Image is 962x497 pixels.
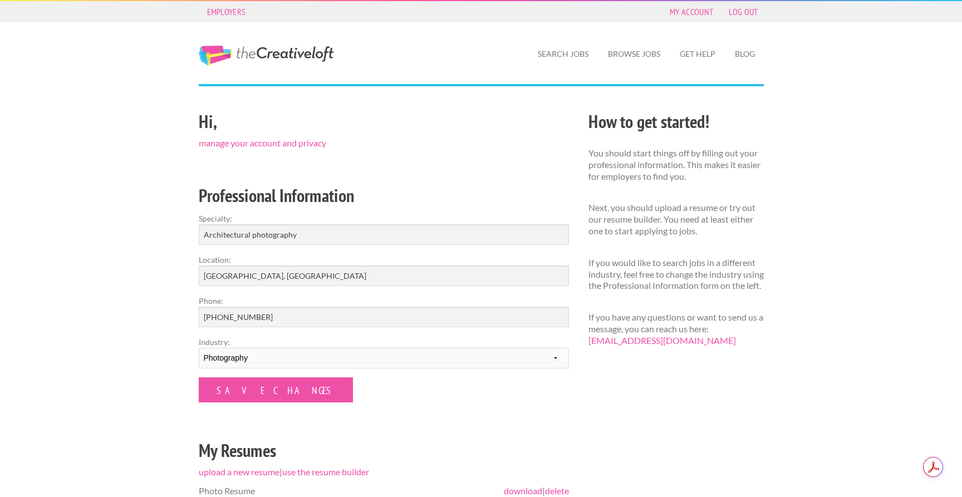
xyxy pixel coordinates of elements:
[588,147,764,182] p: You should start things off by filling out your professional information. This makes it easier fo...
[202,4,252,19] a: Employers
[199,377,353,402] input: Save Changes
[588,109,764,134] h2: How to get started!
[199,265,569,286] input: e.g. New York, NY
[199,336,569,348] label: Industry:
[199,109,569,134] h2: Hi,
[599,41,669,67] a: Browse Jobs
[199,438,569,463] h2: My Resumes
[282,466,369,477] a: use the resume builder
[199,213,569,224] label: Specialty:
[199,254,569,265] label: Location:
[664,4,719,19] a: My Account
[588,335,736,346] a: [EMAIL_ADDRESS][DOMAIN_NAME]
[588,257,764,292] p: If you would like to search jobs in a different industry, feel free to change the industry using ...
[199,295,569,307] label: Phone:
[199,307,569,327] input: Optional
[504,485,542,496] a: download
[671,41,724,67] a: Get Help
[529,41,597,67] a: Search Jobs
[199,137,326,148] a: manage your account and privacy
[199,485,255,496] span: Photo Resume
[504,485,569,497] span: |
[588,202,764,237] p: Next, you should upload a resume or try out our resume builder. You need at least either one to s...
[723,4,763,19] a: Log Out
[588,312,764,346] p: If you have any questions or want to send us a message, you can reach us here:
[545,485,569,496] a: delete
[726,41,764,67] a: Blog
[199,183,569,208] h2: Professional Information
[199,46,333,66] a: The Creative Loft
[199,466,279,477] a: upload a new resume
